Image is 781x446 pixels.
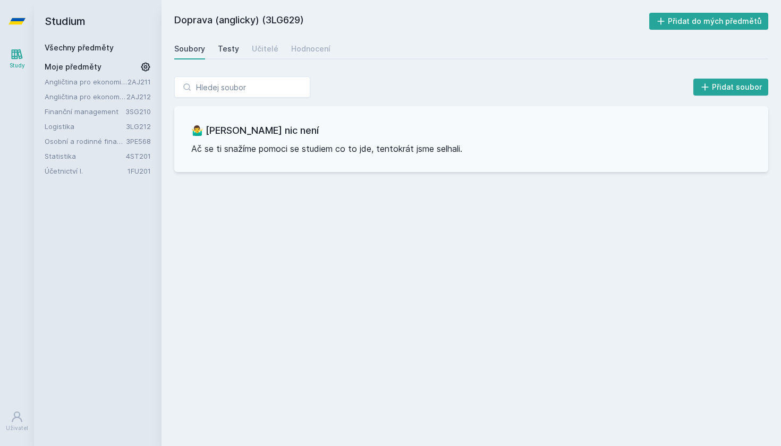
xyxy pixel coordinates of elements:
div: Učitelé [252,44,278,54]
h3: 🤷‍♂️ [PERSON_NAME] nic není [191,123,751,138]
div: Testy [218,44,239,54]
a: 2AJ212 [126,92,151,101]
a: 4ST201 [126,152,151,160]
a: Study [2,42,32,75]
a: 3SG210 [125,107,151,116]
input: Hledej soubor [174,76,310,98]
a: Angličtina pro ekonomická studia 1 (B2/C1) [45,76,128,87]
span: Moje předměty [45,62,101,72]
a: 1FU201 [128,167,151,175]
a: Účetnictví I. [45,166,128,176]
div: Study [10,62,25,70]
a: Angličtina pro ekonomická studia 2 (B2/C1) [45,91,126,102]
a: Finanční management [45,106,125,117]
a: Osobní a rodinné finance [45,136,126,147]
a: Hodnocení [291,38,330,59]
div: Soubory [174,44,205,54]
a: Uživatel [2,405,32,438]
h2: Doprava (anglicky) (3LG629) [174,13,649,30]
p: Ač se ti snažíme pomoci se studiem co to jde, tentokrát jsme selhali. [191,142,751,155]
a: Logistika [45,121,126,132]
a: 2AJ211 [128,78,151,86]
a: 3LG212 [126,122,151,131]
button: Přidat do mých předmětů [649,13,769,30]
a: Statistika [45,151,126,161]
a: 3PE568 [126,137,151,145]
a: Soubory [174,38,205,59]
a: Testy [218,38,239,59]
a: Všechny předměty [45,43,114,52]
button: Přidat soubor [693,79,769,96]
div: Hodnocení [291,44,330,54]
div: Uživatel [6,424,28,432]
a: Učitelé [252,38,278,59]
